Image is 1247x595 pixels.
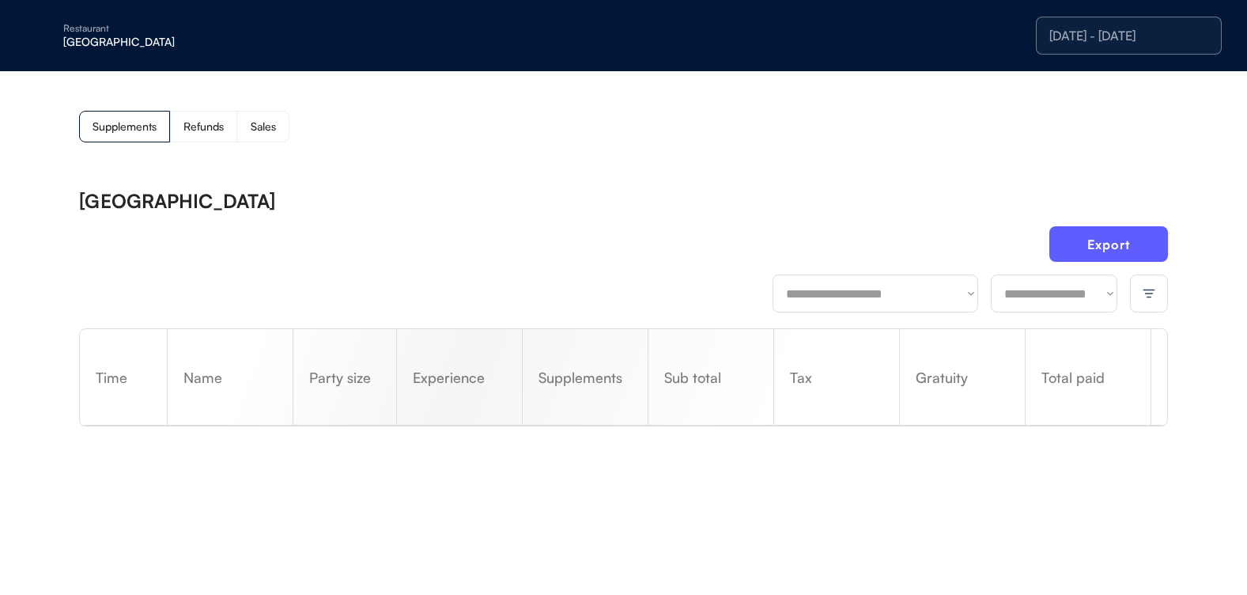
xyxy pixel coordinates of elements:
div: Gratuity [900,370,1025,385]
div: Name [168,370,293,385]
button: Export [1049,226,1168,262]
img: filter-lines.svg [1142,286,1156,301]
div: Refund [1151,335,1167,420]
div: Restaurant [63,24,263,33]
div: Supplements [523,370,648,385]
div: Supplements [93,121,157,132]
div: [GEOGRAPHIC_DATA] [63,36,263,47]
div: Sub total [648,370,773,385]
div: Time [80,370,167,385]
div: Party size [293,370,396,385]
img: yH5BAEAAAAALAAAAAABAAEAAAIBRAA7 [32,23,57,48]
div: Sales [251,121,276,132]
div: Experience [397,370,522,385]
div: Total paid [1026,370,1151,385]
div: Tax [774,370,899,385]
div: [DATE] - [DATE] [1049,29,1208,42]
div: Refunds [183,121,224,132]
div: [GEOGRAPHIC_DATA] [79,191,275,210]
